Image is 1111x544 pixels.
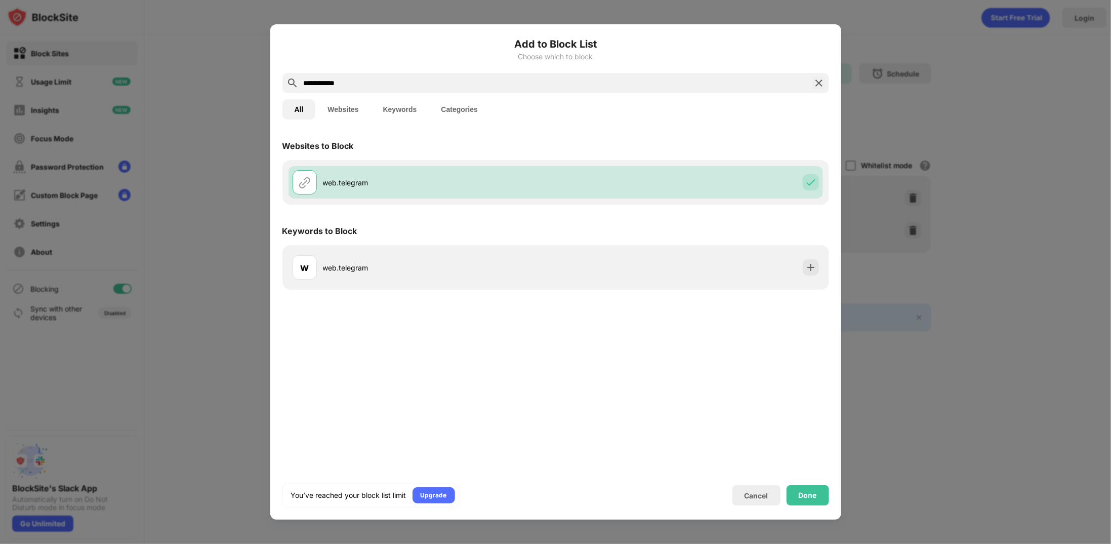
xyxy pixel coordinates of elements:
[745,491,768,500] div: Cancel
[421,490,447,500] div: Upgrade
[813,77,825,89] img: search-close
[286,77,299,89] img: search.svg
[282,53,829,61] div: Choose which to block
[799,491,817,499] div: Done
[323,177,556,188] div: web.telegram
[299,176,311,188] img: url.svg
[323,262,556,273] div: web.telegram
[300,260,309,275] div: w
[282,226,357,236] div: Keywords to Block
[371,99,429,120] button: Keywords
[291,490,406,500] div: You’ve reached your block list limit
[315,99,371,120] button: Websites
[282,36,829,52] h6: Add to Block List
[429,99,490,120] button: Categories
[282,99,316,120] button: All
[282,141,354,151] div: Websites to Block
